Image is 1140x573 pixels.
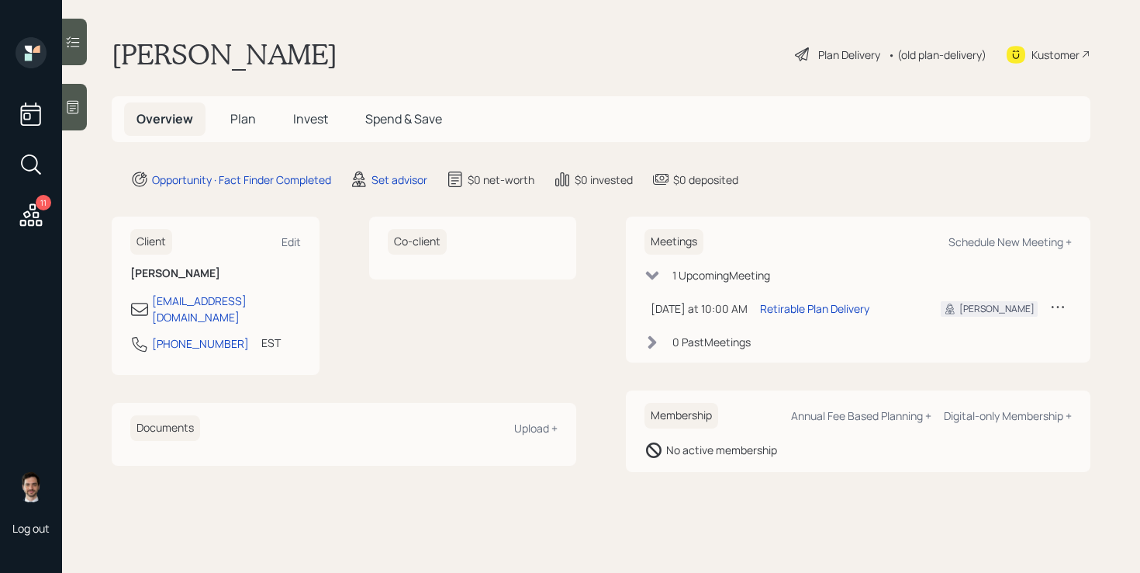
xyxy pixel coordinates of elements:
span: Plan [230,110,256,127]
span: Invest [293,110,328,127]
h1: [PERSON_NAME] [112,37,337,71]
div: Opportunity · Fact Finder Completed [152,172,331,188]
div: EST [261,335,281,351]
div: Set advisor [371,172,427,188]
div: Annual Fee Based Planning + [791,408,931,423]
div: Upload + [514,421,558,436]
div: Log out [12,521,50,536]
div: [DATE] at 10:00 AM [651,300,748,317]
div: $0 invested [575,172,633,188]
div: Kustomer [1031,47,1080,63]
div: $0 deposited [673,172,738,188]
div: 11 [36,195,51,210]
h6: Client [130,229,172,255]
span: Spend & Save [365,110,442,127]
h6: Co-client [388,229,447,255]
div: No active membership [666,442,777,458]
div: [PHONE_NUMBER] [152,335,249,352]
div: 1 Upcoming Meeting [672,267,770,283]
img: jonah-coleman-headshot.png [16,471,47,502]
div: Digital-only Membership + [944,408,1072,423]
h6: Meetings [644,229,703,255]
h6: [PERSON_NAME] [130,267,301,280]
div: Schedule New Meeting + [948,234,1072,249]
h6: Membership [644,403,718,429]
div: [EMAIL_ADDRESS][DOMAIN_NAME] [152,293,301,325]
div: $0 net-worth [468,172,534,188]
div: [PERSON_NAME] [959,302,1035,316]
div: 0 Past Meeting s [672,334,751,350]
h6: Documents [130,415,200,441]
div: • (old plan-delivery) [888,47,986,63]
div: Plan Delivery [818,47,880,63]
div: Edit [282,234,301,249]
div: Retirable Plan Delivery [760,300,869,317]
span: Overview [136,110,193,127]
